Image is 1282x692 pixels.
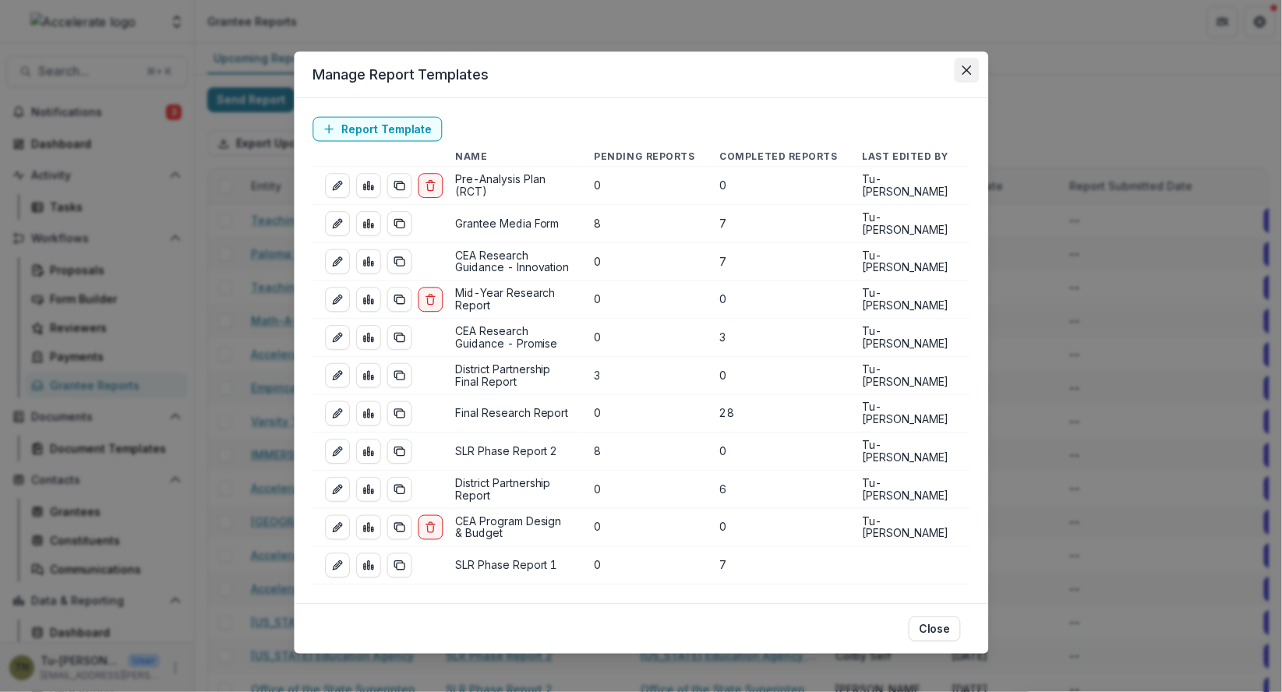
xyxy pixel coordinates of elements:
td: 0 [581,167,707,205]
td: Tu-[PERSON_NAME] [849,281,969,319]
td: 0 [707,281,849,319]
td: Tu-[PERSON_NAME] [849,508,969,546]
td: 0 [581,394,707,432]
td: Tu-[PERSON_NAME] [849,471,969,509]
a: view-aggregated-responses [356,325,381,350]
a: view-aggregated-responses [356,211,381,236]
td: CEA Program Design & Budget [443,508,581,546]
td: 7 [707,546,849,584]
button: Close [909,616,961,641]
a: view-aggregated-responses [356,249,381,274]
a: edit-report [325,173,350,198]
td: 7 [707,205,849,243]
td: Tu-[PERSON_NAME] [849,394,969,432]
a: edit-report [325,515,350,540]
button: delete-report [418,287,443,312]
td: District Partnership Report [443,471,581,509]
td: Tu-[PERSON_NAME] [849,356,969,394]
button: Close [954,58,979,83]
td: Pre-Analysis Plan (RCT) [443,167,581,205]
a: edit-report [325,401,350,426]
a: edit-report [325,439,350,464]
td: 0 [707,432,849,471]
td: Mid-Year Research Report [443,281,581,319]
td: 6 [707,471,849,509]
th: Last Edited By [849,147,969,166]
a: view-aggregated-responses [356,515,381,540]
td: 3 [707,319,849,357]
a: view-aggregated-responses [356,439,381,464]
a: edit-report [325,249,350,274]
td: Tu-[PERSON_NAME] [849,205,969,243]
th: Completed Reports [707,147,849,166]
button: delete-report [418,515,443,540]
td: 7 [707,242,849,281]
button: duplicate-report-responses [387,401,411,426]
button: duplicate-report-responses [387,249,411,274]
a: edit-report [325,553,350,578]
td: 0 [581,508,707,546]
td: 8 [581,205,707,243]
td: 0 [581,319,707,357]
button: duplicate-report-responses [387,439,411,464]
td: SLR Phase Report 2 [443,432,581,471]
td: 0 [707,356,849,394]
td: Grantee Media Form [443,205,581,243]
td: 8 [581,432,707,471]
a: view-aggregated-responses [356,401,381,426]
button: duplicate-report-responses [387,515,411,540]
button: delete-report [418,173,443,198]
td: 0 [581,471,707,509]
td: District Partnership Final Report [443,356,581,394]
header: Manage Report Templates [294,51,988,98]
button: duplicate-report-responses [387,477,411,502]
a: view-aggregated-responses [356,363,381,388]
a: view-aggregated-responses [356,477,381,502]
a: view-aggregated-responses [356,287,381,312]
button: duplicate-report-responses [387,287,411,312]
a: edit-report [325,211,350,236]
td: SLR Phase Report 1 [443,546,581,584]
td: 28 [707,394,849,432]
button: duplicate-report-responses [387,325,411,350]
a: view-aggregated-responses [356,553,381,578]
th: Pending Reports [581,147,707,166]
a: edit-report [325,287,350,312]
td: CEA Research Guidance - Promise [443,319,581,357]
td: 0 [581,546,707,584]
button: duplicate-report-responses [387,211,411,236]
td: Tu-[PERSON_NAME] [849,167,969,205]
a: view-aggregated-responses [356,173,381,198]
a: edit-report [325,363,350,388]
button: duplicate-report-responses [387,173,411,198]
a: Report Template [313,117,442,142]
td: Tu-[PERSON_NAME] [849,319,969,357]
td: 3 [581,356,707,394]
a: edit-report [325,325,350,350]
th: Name [443,147,581,166]
a: edit-report [325,477,350,502]
td: 0 [581,242,707,281]
button: duplicate-report-responses [387,553,411,578]
td: Tu-[PERSON_NAME] [849,242,969,281]
td: 0 [707,167,849,205]
td: 0 [707,508,849,546]
button: duplicate-report-responses [387,363,411,388]
td: 0 [581,281,707,319]
td: Final Research Report [443,394,581,432]
td: Tu-[PERSON_NAME] [849,432,969,471]
td: CEA Research Guidance - Innovation [443,242,581,281]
